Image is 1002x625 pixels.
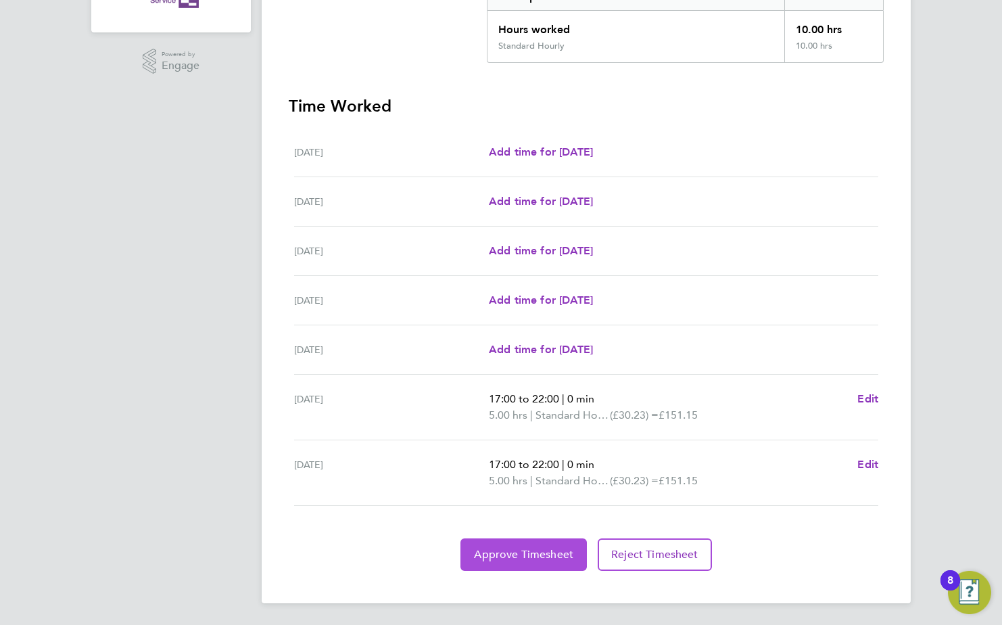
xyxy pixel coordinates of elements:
div: [DATE] [294,144,489,160]
span: Add time for [DATE] [489,244,593,257]
span: 0 min [567,392,594,405]
span: Add time for [DATE] [489,294,593,306]
span: 5.00 hrs [489,409,527,421]
span: Standard Hourly [535,473,610,489]
h3: Time Worked [289,95,884,117]
span: (£30.23) = [610,474,659,487]
div: [DATE] [294,457,489,489]
span: 17:00 to 22:00 [489,458,559,471]
div: [DATE] [294,243,489,259]
span: Approve Timesheet [474,548,573,561]
span: | [530,409,533,421]
div: [DATE] [294,193,489,210]
a: Edit [857,391,878,407]
a: Add time for [DATE] [489,342,593,358]
a: Add time for [DATE] [489,292,593,308]
span: Add time for [DATE] [489,343,593,356]
span: (£30.23) = [610,409,659,421]
span: Powered by [162,49,199,60]
span: Engage [162,60,199,72]
button: Approve Timesheet [460,538,587,571]
span: | [530,474,533,487]
div: [DATE] [294,292,489,308]
div: Hours worked [487,11,784,41]
div: [DATE] [294,342,489,358]
button: Reject Timesheet [598,538,712,571]
div: Standard Hourly [498,41,565,51]
span: 17:00 to 22:00 [489,392,559,405]
span: £151.15 [659,409,698,421]
a: Add time for [DATE] [489,193,593,210]
button: Open Resource Center, 8 new notifications [948,571,991,614]
span: 5.00 hrs [489,474,527,487]
a: Add time for [DATE] [489,144,593,160]
a: Edit [857,457,878,473]
span: | [562,458,565,471]
a: Add time for [DATE] [489,243,593,259]
span: Edit [857,458,878,471]
span: £151.15 [659,474,698,487]
div: 10.00 hrs [784,41,883,62]
div: 10.00 hrs [784,11,883,41]
span: Add time for [DATE] [489,145,593,158]
div: [DATE] [294,391,489,423]
span: 0 min [567,458,594,471]
a: Powered byEngage [143,49,200,74]
span: Edit [857,392,878,405]
span: Standard Hourly [535,407,610,423]
span: Add time for [DATE] [489,195,593,208]
span: Reject Timesheet [611,548,698,561]
div: 8 [947,580,953,598]
span: | [562,392,565,405]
